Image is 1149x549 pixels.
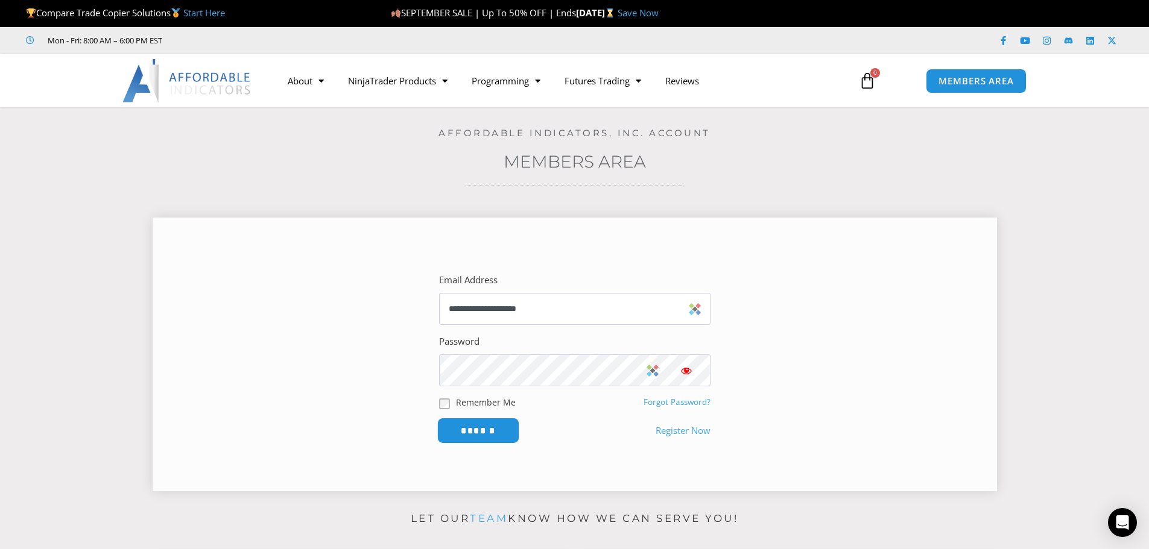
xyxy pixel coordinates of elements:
[122,59,252,102] img: LogoAI | Affordable Indicators – NinjaTrader
[439,333,480,350] label: Password
[438,127,711,139] a: Affordable Indicators, Inc. Account
[336,67,460,95] a: NinjaTrader Products
[27,8,36,17] img: 🏆
[391,7,576,19] span: SEPTEMBER SALE | Up To 50% OFF | Ends
[456,396,516,409] label: Remember Me
[841,63,894,98] a: 0
[552,67,653,95] a: Futures Trading
[26,7,225,19] span: Compare Trade Copier Solutions
[576,7,618,19] strong: [DATE]
[662,354,711,386] button: Show password
[470,512,508,524] a: team
[276,67,845,95] nav: Menu
[606,8,615,17] img: ⌛
[391,8,400,17] img: 🍂
[153,509,997,529] p: Let our know how we can serve you!
[276,67,336,95] a: About
[618,7,659,19] a: Save Now
[179,34,360,46] iframe: Customer reviews powered by Trustpilot
[647,365,659,377] img: Sticky Password
[183,7,225,19] a: Start Here
[439,272,498,289] label: Email Address
[653,67,711,95] a: Reviews
[939,77,1014,86] span: MEMBERS AREA
[504,151,646,172] a: Members Area
[1108,508,1137,537] div: Open Intercom Messenger
[689,303,701,315] img: Sticky Password
[644,397,711,407] a: Forgot Password?
[171,8,180,17] img: 🥇
[870,68,880,78] span: 0
[926,69,1027,93] a: MEMBERS AREA
[656,422,711,439] a: Register Now
[45,33,162,48] span: Mon - Fri: 8:00 AM – 6:00 PM EST
[460,67,552,95] a: Programming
